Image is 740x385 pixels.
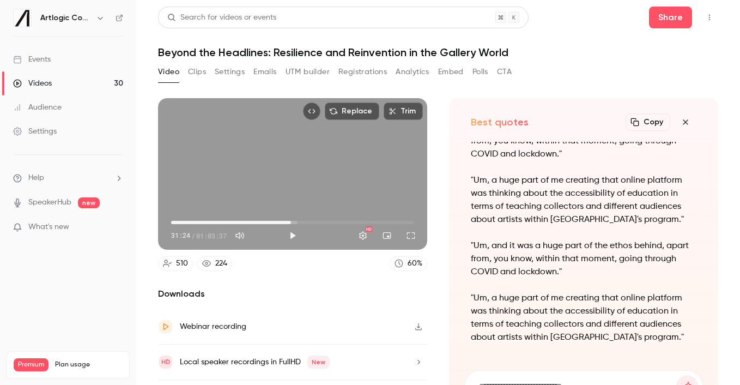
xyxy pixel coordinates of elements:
button: Full screen [400,225,422,246]
p: "Um, and it was a huge part of the ethos behind, apart from, you know, within that moment, going ... [471,239,696,279]
button: Clips [188,63,206,81]
button: Analytics [396,63,429,81]
button: Embed video [303,103,320,120]
h1: Beyond the Headlines: Resilience and Reinvention in the Gallery World [158,46,718,59]
div: 510 [176,258,188,269]
span: Help [28,172,44,184]
button: Polls [472,63,488,81]
button: Play [282,225,304,246]
button: Top Bar Actions [701,9,718,26]
button: UTM builder [286,63,330,81]
iframe: Noticeable Trigger [110,222,123,232]
li: help-dropdown-opener [13,172,123,184]
div: Local speaker recordings in FullHD [180,356,330,369]
button: CTA [497,63,512,81]
div: Settings [13,126,57,137]
button: Settings [352,225,374,246]
a: 60% [390,256,427,271]
span: / [191,231,195,240]
button: Settings [215,63,245,81]
p: "Um, a huge part of me creating that online platform was thinking about the accessibility of educ... [471,292,696,344]
div: Events [13,54,51,65]
p: "Um, a huge part of me creating that online platform was thinking about the accessibility of educ... [471,174,696,226]
div: HD [366,226,372,232]
span: What's new [28,221,69,233]
h2: Best quotes [471,116,529,129]
button: Trim [384,103,423,120]
button: Video [158,63,179,81]
div: Search for videos or events [167,12,276,23]
div: Videos [13,78,52,89]
div: 224 [215,258,227,269]
div: 60 % [408,258,422,269]
button: Copy [626,113,670,131]
div: Webinar recording [180,320,246,333]
a: 224 [197,256,232,271]
a: SpeakerHub [28,197,71,208]
div: Audience [13,102,62,113]
button: Turn on miniplayer [376,225,398,246]
span: 31:24 [171,231,190,240]
div: 31:24 [171,231,227,240]
button: Replace [325,103,379,120]
button: Mute [229,225,251,246]
span: New [307,356,330,369]
a: 510 [158,256,193,271]
button: Embed [438,63,464,81]
img: Artlogic Connect 2025 [14,9,31,27]
h6: Artlogic Connect 2025 [40,13,92,23]
span: Plan usage [55,360,123,369]
span: 01:03:37 [196,231,227,240]
button: Emails [253,63,276,81]
button: Share [649,7,692,28]
button: Registrations [338,63,387,81]
h2: Downloads [158,287,427,300]
span: Premium [14,358,48,371]
span: new [78,197,100,208]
